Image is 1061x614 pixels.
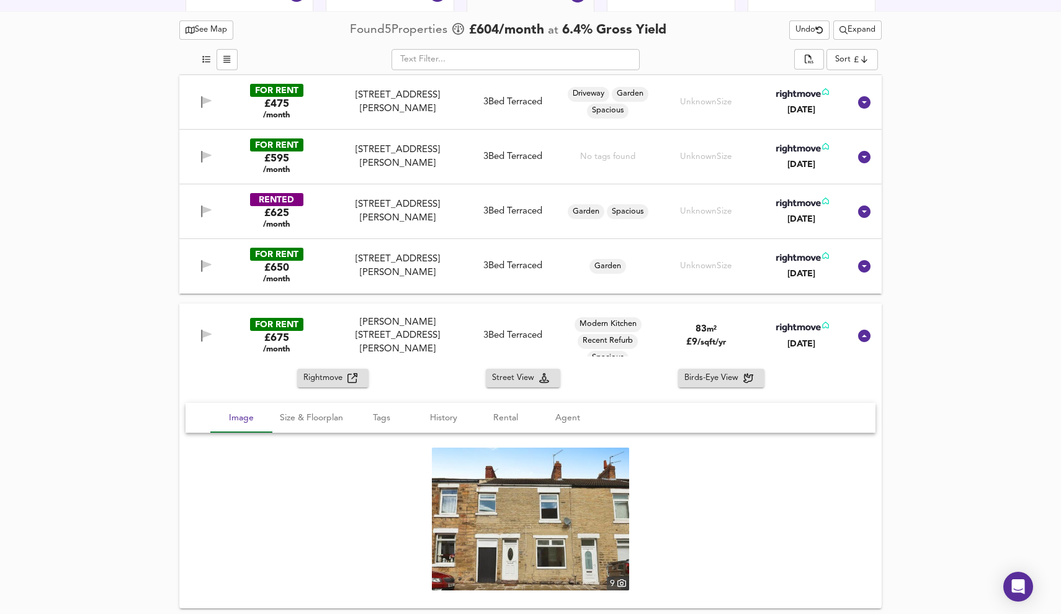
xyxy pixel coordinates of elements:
span: 6.4 % Gross Yield [558,24,666,37]
div: [DATE] [774,213,829,225]
div: FOR RENT [250,248,303,261]
div: Fleet Street, Bishop Auckland, DL14 6HQ [331,198,465,225]
div: Driveway [568,87,609,102]
div: Bell Street , Bishop Auckland , County Durham,, DL14 6BA [331,143,465,170]
div: Sort [826,49,878,70]
div: FOR RENT [250,318,303,331]
div: 3 Bed Terraced [483,205,542,218]
div: [STREET_ADDRESS][PERSON_NAME] [336,198,460,225]
span: Spacious [587,105,629,116]
div: FOR RENT [250,138,303,151]
a: property thumbnail 9 [432,448,629,590]
svg: Show Details [857,328,872,343]
div: £675 [263,331,290,354]
div: RENTED£625 /month[STREET_ADDRESS][PERSON_NAME]3Bed TerracedGardenSpaciousUnknownSize[DATE] [179,184,882,239]
button: See Map [179,20,233,40]
span: Expand [839,23,875,37]
span: Undo [795,23,823,37]
span: at [548,25,558,37]
span: Tags [358,410,405,426]
div: FOR RENT£675 /month[PERSON_NAME][STREET_ADDRESS][PERSON_NAME]3Bed TerracedModern KitchenRecent Re... [179,304,882,369]
button: Street View [486,369,560,388]
div: [DATE] [774,158,829,171]
svg: Show Details [857,150,872,165]
span: Garden [589,261,626,272]
div: Spacious [587,351,629,366]
div: Unknown Size [679,200,733,222]
span: Recent Refurb [578,335,638,346]
div: FOR RENT£675 /month[PERSON_NAME][STREET_ADDRESS][PERSON_NAME]3Bed TerracedModern KitchenRecent Re... [179,369,882,609]
div: £475 [263,97,290,120]
span: 83 [696,325,707,334]
div: split button [794,49,824,70]
div: [DATE] [774,268,829,280]
div: RENTED [250,193,303,206]
div: Spacious [587,104,629,119]
button: Undo [789,20,830,40]
div: Sort [835,53,851,65]
span: Rental [482,410,529,426]
div: FOR RENT£650 /month[STREET_ADDRESS][PERSON_NAME]3Bed TerracedGardenUnknownSize[DATE] [179,239,882,294]
div: [PERSON_NAME][STREET_ADDRESS][PERSON_NAME] [336,316,460,356]
div: Unknown Size [679,255,733,277]
span: /month [263,165,290,175]
div: FOR RENT [250,84,303,97]
span: Spacious [587,352,629,363]
button: Expand [833,20,882,40]
div: 3 Bed Terraced [483,329,542,342]
div: Modern Kitchen [575,317,642,332]
span: Size & Floorplan [280,410,343,426]
div: No tags found [580,151,635,163]
span: Rightmove [303,371,347,386]
div: £595 [263,151,290,175]
span: /month [263,111,290,120]
span: Modern Kitchen [575,318,642,330]
div: Open Intercom Messenger [1003,572,1033,602]
div: [STREET_ADDRESS][PERSON_NAME] [336,89,460,115]
div: FOR RENT£475 /month[STREET_ADDRESS][PERSON_NAME]3Bed TerracedDrivewayGardenSpaciousUnknownSize[DATE] [179,75,882,130]
div: FOR RENT£595 /month[STREET_ADDRESS][PERSON_NAME]3Bed TerracedNo tags foundUnknownSize[DATE] [179,130,882,184]
div: 9 [607,577,629,590]
span: Driveway [568,88,609,99]
span: Image [218,410,265,426]
div: Garden [612,87,648,102]
div: 3 Bed Terraced [483,150,542,163]
div: split button [833,20,882,40]
div: Douthwaite Road, Bishop Auckland, County Durham, DL14 6QP [331,89,465,115]
span: £ 9 [686,338,726,347]
div: [DATE] [774,338,829,350]
span: Spacious [607,206,648,217]
span: /month [263,220,290,230]
span: Agent [544,410,591,426]
span: /month [263,274,290,284]
img: property thumbnail [432,448,629,590]
svg: Show Details [857,204,872,219]
div: [STREET_ADDRESS][PERSON_NAME] [336,253,460,279]
svg: Show Details [857,95,872,110]
div: £625 [263,206,290,230]
span: History [420,410,467,426]
div: Garden [589,259,626,274]
span: m² [707,325,717,333]
span: Street View [492,371,539,386]
span: /month [263,345,290,354]
div: Garden [568,204,604,219]
button: Rightmove [297,369,369,388]
div: Unknown Size [679,91,733,113]
div: Spacious [607,204,648,219]
input: Text Filter... [392,49,640,70]
span: /sqft/yr [697,338,726,346]
span: Garden [568,206,604,217]
span: Garden [612,88,648,99]
div: Craddock Street, Bishop Auckland, DL14 6HA [331,316,465,356]
div: 3 Bed Terraced [483,96,542,109]
div: 3 Bed Terraced [483,260,542,273]
span: Birds-Eye View [684,371,743,386]
div: Unknown Size [680,151,732,163]
span: £ 604 /month [469,21,544,40]
div: [DATE] [774,104,829,116]
svg: Show Details [857,259,872,274]
div: Recent Refurb [578,334,638,349]
button: Birds-Eye View [678,369,764,388]
span: See Map [186,23,227,37]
